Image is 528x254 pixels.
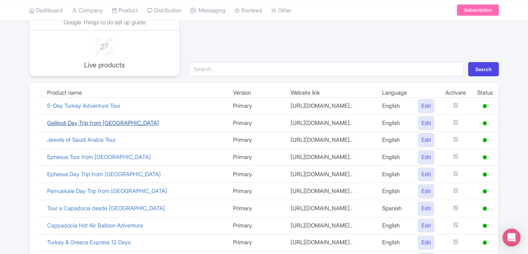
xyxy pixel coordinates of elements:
[457,4,499,16] a: Subscription
[227,98,285,115] td: Primary
[285,200,377,217] td: [URL][DOMAIN_NAME]..
[377,132,412,149] td: English
[47,171,161,178] a: Ephesus Day Trip from [GEOGRAPHIC_DATA]
[227,183,285,200] td: Primary
[47,205,165,212] a: Tour a Capadocia desde [GEOGRAPHIC_DATA]
[47,102,120,109] a: 5-Day Turkey Adventure Tour
[227,234,285,251] td: Primary
[227,217,285,234] td: Primary
[418,133,434,147] a: Edit
[285,98,377,115] td: [URL][DOMAIN_NAME]..
[377,183,412,200] td: English
[189,62,464,76] input: Search...
[285,149,377,166] td: [URL][DOMAIN_NAME]..
[418,150,434,164] a: Edit
[285,166,377,183] td: [URL][DOMAIN_NAME]..
[227,149,285,166] td: Primary
[47,239,131,246] a: Turkey & Greece Express 12 Days
[64,19,145,26] a: Google Things to do set up guide
[503,229,521,247] div: Open Intercom Messenger
[377,149,412,166] td: English
[227,166,285,183] td: Primary
[74,38,135,52] div: 27
[377,114,412,132] td: English
[418,99,434,113] a: Edit
[418,236,434,250] a: Edit
[472,89,498,98] td: Status
[42,89,227,98] td: Product name
[227,114,285,132] td: Primary
[418,168,434,181] a: Edit
[74,60,135,70] p: Live products
[285,234,377,251] td: [URL][DOMAIN_NAME]..
[227,200,285,217] td: Primary
[285,183,377,200] td: [URL][DOMAIN_NAME]..
[377,200,412,217] td: Spanish
[377,89,412,98] td: Language
[440,89,472,98] td: Activate
[418,184,434,198] a: Edit
[227,89,285,98] td: Version
[377,234,412,251] td: English
[47,136,116,143] a: Jewels of Saudi Arabia Tour
[285,132,377,149] td: [URL][DOMAIN_NAME]..
[47,187,167,195] a: Pamukkale Day Trip from [GEOGRAPHIC_DATA]
[47,119,159,126] a: Gallipoli Day Trip from [GEOGRAPHIC_DATA]
[418,219,434,233] a: Edit
[418,202,434,215] a: Edit
[418,116,434,130] a: Edit
[377,98,412,115] td: English
[468,62,499,76] button: Search
[285,114,377,132] td: [URL][DOMAIN_NAME]..
[47,222,143,229] a: Cappadocia Hot Air Balloon Adventure
[285,217,377,234] td: [URL][DOMAIN_NAME]..
[285,89,377,98] td: Website link
[227,132,285,149] td: Primary
[47,153,151,160] a: Ephesus Tour from [GEOGRAPHIC_DATA]
[377,166,412,183] td: English
[377,217,412,234] td: English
